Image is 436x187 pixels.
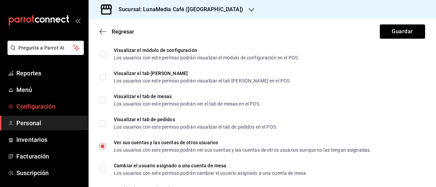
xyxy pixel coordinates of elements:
[16,135,83,144] span: Inventarios
[114,78,291,83] div: Los usuarios con este permiso podrán visualizar el tab [PERSON_NAME] en el POS.
[7,41,84,55] button: Pregunta a Parrot AI
[112,29,134,35] span: Regresar
[16,102,83,111] span: Configuración
[114,71,291,76] div: Visualizar el tab [PERSON_NAME]
[114,148,371,152] div: Los usuarios con este permiso podrán ver sus cuentas y las cuentas de otros usuarios aunque no la...
[114,171,307,175] div: Los usuarios con este permiso podrán cambiar el usuario asignado a una cuenta de mesa.
[114,140,371,145] div: Ver sus cuentas y las cuentas de otros usuarios
[114,125,277,129] div: Los usuarios con este permiso podrán visualizar el tab de pedidos en el POS.
[113,5,243,14] h3: Sucursal: LunaMedia Café ([GEOGRAPHIC_DATA])
[114,48,299,53] div: Visualizar el módulo de configuración
[99,29,134,35] button: Regresar
[16,118,83,128] span: Personal
[5,49,84,56] a: Pregunta a Parrot AI
[114,117,277,122] div: Visualizar el tab de pedidos
[75,18,80,23] button: open_drawer_menu
[114,163,307,168] div: Cambiar el usuario asignado a una cuenta de mesa
[16,69,83,78] span: Reportes
[16,168,83,177] span: Suscripción
[16,85,83,94] span: Menú
[114,94,261,99] div: Visualizar el tab de mesas
[380,24,425,39] button: Guardar
[114,55,299,60] div: Los usuarios con este permiso podrán visualizar el módulo de configuración en el POS.
[18,44,73,52] span: Pregunta a Parrot AI
[16,152,83,161] span: Facturación
[114,101,261,106] div: Los usuarios con este permiso podrán ver el tab de mesas en el POS.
